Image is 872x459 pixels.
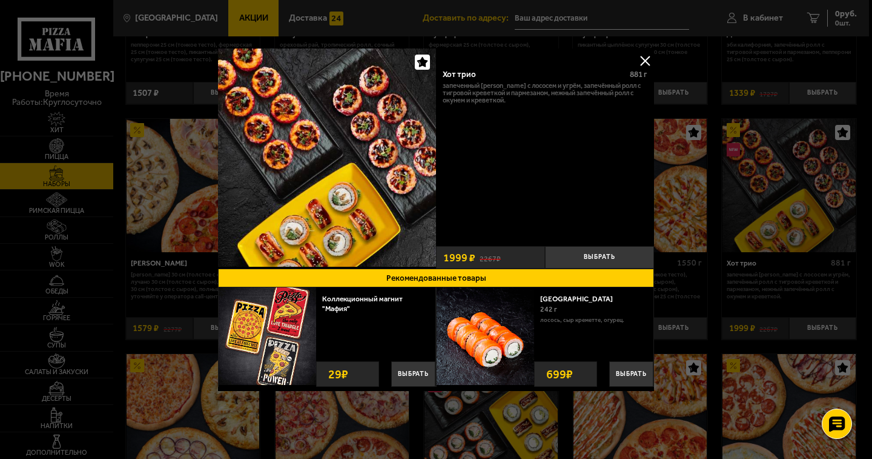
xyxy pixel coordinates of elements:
button: Выбрать [391,361,435,387]
button: Выбрать [545,246,654,269]
s: 2267 ₽ [480,253,501,263]
button: Рекомендованные товары [218,269,654,287]
div: Хот трио [443,69,621,79]
a: Хот трио [218,49,436,269]
p: лосось, Сыр креметте, огурец. [540,315,644,324]
a: Коллекционный магнит "Мафия" [322,295,403,313]
strong: 699 ₽ [543,362,576,386]
span: 881 г [630,69,647,79]
a: [GEOGRAPHIC_DATA] [540,295,622,303]
button: Выбрать [609,361,653,387]
span: 242 г [540,305,557,313]
span: 1999 ₽ [443,252,475,263]
p: Запеченный [PERSON_NAME] с лососем и угрём, Запечённый ролл с тигровой креветкой и пармезаном, Не... [443,82,647,104]
img: Хот трио [218,49,436,267]
strong: 29 ₽ [325,362,351,386]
